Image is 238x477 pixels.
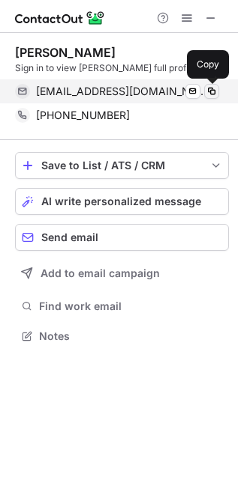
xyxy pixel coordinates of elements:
span: [PHONE_NUMBER] [36,109,130,122]
button: Find work email [15,296,229,317]
div: [PERSON_NAME] [15,45,116,60]
div: Save to List / ATS / CRM [41,159,203,171]
span: Send email [41,231,98,243]
button: Send email [15,224,229,251]
span: Add to email campaign [41,267,160,279]
span: [EMAIL_ADDRESS][DOMAIN_NAME] [36,85,208,98]
button: save-profile-one-click [15,152,229,179]
button: Add to email campaign [15,260,229,287]
span: Notes [39,329,223,343]
button: Notes [15,326,229,347]
div: Sign in to view [PERSON_NAME] full profile [15,61,229,75]
img: ContactOut v5.3.10 [15,9,105,27]
span: AI write personalized message [41,195,201,207]
button: AI write personalized message [15,188,229,215]
span: Find work email [39,300,223,313]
